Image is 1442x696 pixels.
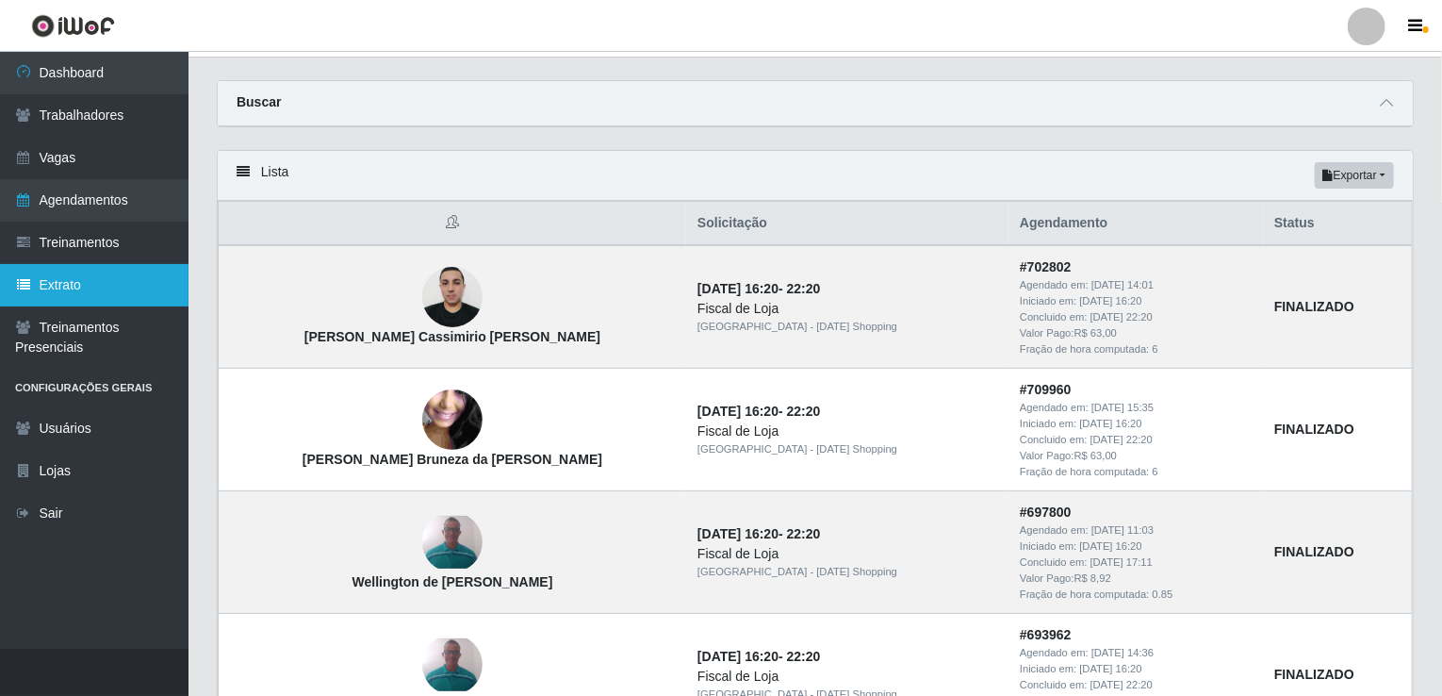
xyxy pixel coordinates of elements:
[1274,299,1354,314] strong: FINALIZADO
[422,516,483,569] img: Wellington de Jesus Campos
[352,574,553,589] strong: Wellington de [PERSON_NAME]
[1020,539,1252,555] div: Iniciado em:
[1274,544,1354,559] strong: FINALIZADO
[787,649,821,664] time: 22:20
[1090,311,1153,323] time: [DATE] 22:20
[697,649,820,664] strong: -
[697,544,997,564] div: Fiscal de Loja
[1020,677,1252,693] div: Concluido em:
[1080,418,1142,429] time: [DATE] 16:20
[1091,279,1154,290] time: [DATE] 14:01
[787,281,821,296] time: 22:20
[1020,571,1252,587] div: Valor Pago: R$ 8,92
[1020,645,1252,661] div: Agendado em:
[1020,627,1072,642] strong: # 693962
[697,422,997,441] div: Fiscal de Loja
[1315,162,1394,189] button: Exportar
[1020,416,1252,432] div: Iniciado em:
[1080,663,1142,674] time: [DATE] 16:20
[1020,277,1252,293] div: Agendado em:
[1091,647,1154,658] time: [DATE] 14:36
[303,452,602,467] strong: [PERSON_NAME] Bruneza da [PERSON_NAME]
[1263,202,1412,246] th: Status
[697,667,997,687] div: Fiscal de Loja
[1020,587,1252,603] div: Fração de hora computada: 0.85
[422,257,483,338] img: Gustavo Cassimirio da Silva
[686,202,1008,246] th: Solicitação
[304,329,600,344] strong: [PERSON_NAME] Cassimirio [PERSON_NAME]
[787,404,821,419] time: 22:20
[218,151,1413,201] div: Lista
[1080,540,1142,552] time: [DATE] 16:20
[1008,202,1263,246] th: Agendamento
[697,649,778,664] time: [DATE] 16:20
[422,353,483,488] img: Micaela Bruneza da Silva Alves
[697,526,778,541] time: [DATE] 16:20
[697,281,820,296] strong: -
[1020,432,1252,448] div: Concluido em:
[1020,464,1252,480] div: Fração de hora computada: 6
[1020,309,1252,325] div: Concluido em:
[1090,556,1153,568] time: [DATE] 17:11
[1020,259,1072,274] strong: # 702802
[1091,402,1154,413] time: [DATE] 15:35
[697,404,778,419] time: [DATE] 16:20
[1020,400,1252,416] div: Agendado em:
[1020,341,1252,357] div: Fração de hora computada: 6
[697,404,820,419] strong: -
[31,14,115,38] img: CoreUI Logo
[1020,448,1252,464] div: Valor Pago: R$ 63,00
[1020,505,1072,520] strong: # 697800
[422,638,483,691] img: Wellington de Jesus Campos
[697,526,820,541] strong: -
[697,319,997,335] div: [GEOGRAPHIC_DATA] - [DATE] Shopping
[1020,522,1252,539] div: Agendado em:
[1020,661,1252,677] div: Iniciado em:
[787,526,821,541] time: 22:20
[1274,422,1354,437] strong: FINALIZADO
[1090,434,1153,445] time: [DATE] 22:20
[1091,524,1154,536] time: [DATE] 11:03
[1274,667,1354,682] strong: FINALIZADO
[1020,293,1252,309] div: Iniciado em:
[697,441,997,457] div: [GEOGRAPHIC_DATA] - [DATE] Shopping
[1020,325,1252,341] div: Valor Pago: R$ 63,00
[1090,679,1153,690] time: [DATE] 22:20
[697,299,997,319] div: Fiscal de Loja
[1020,555,1252,571] div: Concluido em:
[1080,295,1142,307] time: [DATE] 16:20
[697,564,997,580] div: [GEOGRAPHIC_DATA] - [DATE] Shopping
[237,94,281,109] strong: Buscar
[1020,382,1072,397] strong: # 709960
[697,281,778,296] time: [DATE] 16:20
